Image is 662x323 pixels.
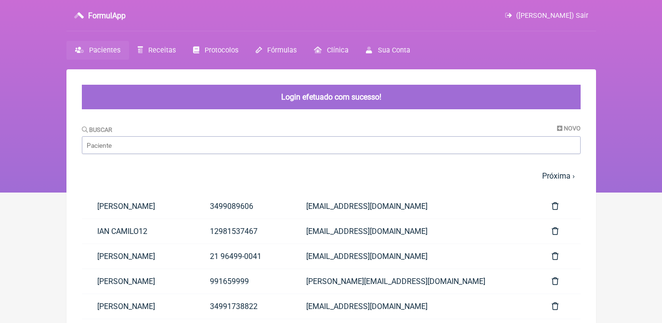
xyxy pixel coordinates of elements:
[291,219,536,244] a: [EMAIL_ADDRESS][DOMAIN_NAME]
[82,166,581,186] nav: pager
[82,219,195,244] a: IAN CAMILO12
[305,41,357,60] a: Clínica
[82,194,195,219] a: [PERSON_NAME]
[267,46,297,54] span: Fórmulas
[557,125,581,132] a: Novo
[129,41,184,60] a: Receitas
[82,126,113,133] label: Buscar
[184,41,247,60] a: Protocolos
[88,11,126,20] h3: FormulApp
[195,194,291,219] a: 3499089606
[89,46,120,54] span: Pacientes
[357,41,418,60] a: Sua Conta
[291,244,536,269] a: [EMAIL_ADDRESS][DOMAIN_NAME]
[195,219,291,244] a: 12981537467
[542,171,575,181] a: Próxima ›
[291,294,536,319] a: [EMAIL_ADDRESS][DOMAIN_NAME]
[82,294,195,319] a: [PERSON_NAME]
[378,46,410,54] span: Sua Conta
[564,125,581,132] span: Novo
[516,12,588,20] span: ([PERSON_NAME]) Sair
[82,269,195,294] a: [PERSON_NAME]
[291,194,536,219] a: [EMAIL_ADDRESS][DOMAIN_NAME]
[205,46,238,54] span: Protocolos
[82,244,195,269] a: [PERSON_NAME]
[195,269,291,294] a: 991659999
[505,12,588,20] a: ([PERSON_NAME]) Sair
[291,269,536,294] a: [PERSON_NAME][EMAIL_ADDRESS][DOMAIN_NAME]
[82,85,581,109] div: Login efetuado com sucesso!
[247,41,305,60] a: Fórmulas
[66,41,129,60] a: Pacientes
[148,46,176,54] span: Receitas
[82,136,581,154] input: Paciente
[195,244,291,269] a: 21 96499-0041
[327,46,349,54] span: Clínica
[195,294,291,319] a: 34991738822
